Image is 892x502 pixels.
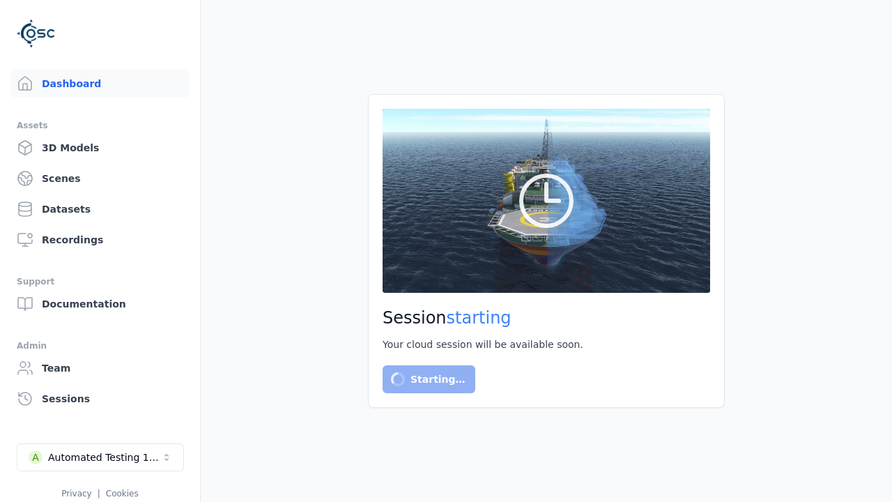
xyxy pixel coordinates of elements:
[106,489,139,499] a: Cookies
[17,117,183,134] div: Assets
[383,365,475,393] button: Starting…
[383,337,710,351] div: Your cloud session will be available soon.
[11,195,189,223] a: Datasets
[48,450,161,464] div: Automated Testing 1 - Playwright
[17,337,183,354] div: Admin
[17,443,184,471] button: Select a workspace
[11,385,189,413] a: Sessions
[11,226,189,254] a: Recordings
[98,489,100,499] span: |
[447,308,512,328] span: starting
[17,14,56,53] img: Logo
[11,134,189,162] a: 3D Models
[29,450,43,464] div: A
[11,354,189,382] a: Team
[61,489,91,499] a: Privacy
[11,165,189,192] a: Scenes
[11,70,189,98] a: Dashboard
[17,273,183,290] div: Support
[11,290,189,318] a: Documentation
[383,307,710,329] h2: Session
